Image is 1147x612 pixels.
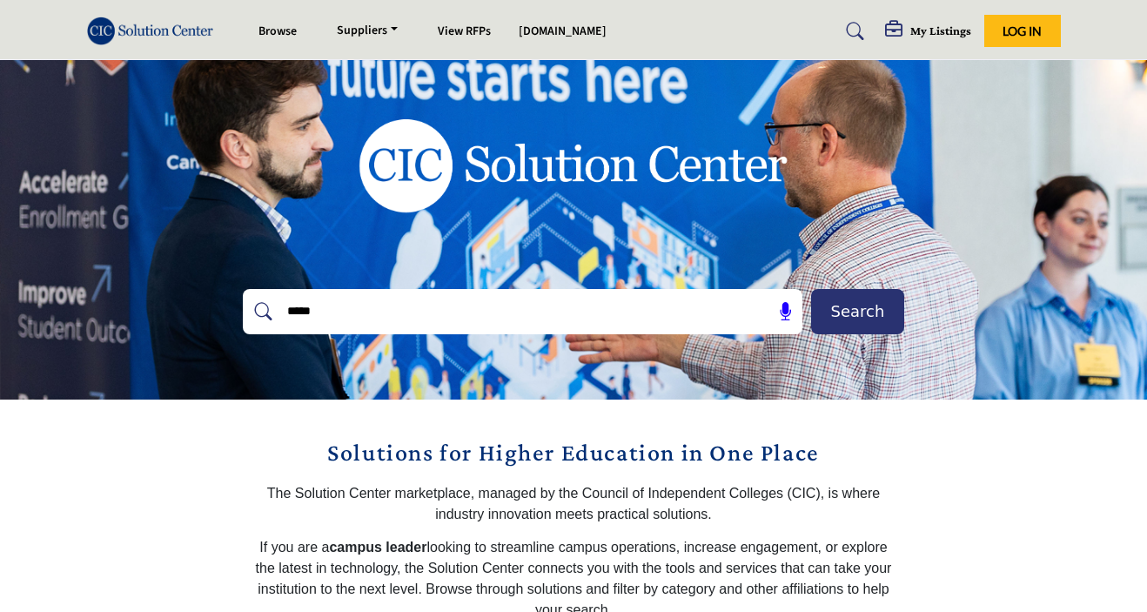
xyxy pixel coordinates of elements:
[267,486,880,521] span: The Solution Center marketplace, managed by the Council of Independent Colleges (CIC), is where i...
[438,23,491,40] a: View RFPs
[299,52,848,279] img: image
[252,434,895,471] h2: Solutions for Higher Education in One Place
[329,540,426,555] strong: campus leader
[325,19,410,44] a: Suppliers
[829,17,875,45] a: Search
[831,299,885,323] span: Search
[87,17,223,45] img: Site Logo
[811,289,904,334] button: Search
[984,15,1061,47] button: Log In
[519,23,607,40] a: [DOMAIN_NAME]
[1003,24,1042,38] span: Log In
[885,21,971,42] div: My Listings
[258,23,297,40] a: Browse
[910,23,971,38] h5: My Listings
